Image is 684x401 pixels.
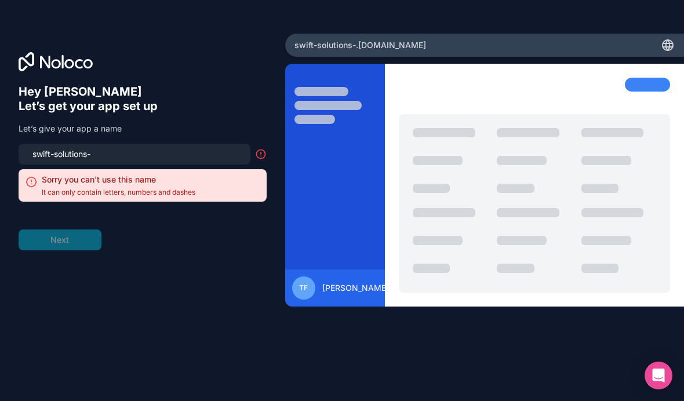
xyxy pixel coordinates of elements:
[19,99,267,114] h6: Let’s get your app set up
[322,282,389,294] span: [PERSON_NAME]
[645,362,672,389] div: Open Intercom Messenger
[26,146,243,162] input: my-team
[294,39,426,51] span: swift-solutions- .[DOMAIN_NAME]
[42,174,195,185] h2: Sorry you can't use this name
[299,283,308,293] span: TF
[19,123,267,134] p: Let’s give your app a name
[19,85,267,99] h6: Hey [PERSON_NAME]
[42,188,195,197] span: It can only contain letters, numbers and dashes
